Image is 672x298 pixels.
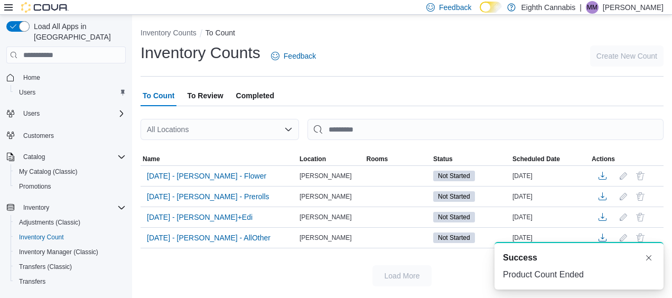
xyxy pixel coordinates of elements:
span: Transfers (Classic) [15,260,126,273]
span: Users [19,107,126,120]
span: My Catalog (Classic) [15,165,126,178]
button: To Count [206,29,235,37]
span: Catalog [19,151,126,163]
button: Edit count details [617,168,630,184]
span: Home [23,73,40,82]
span: [DATE] - [PERSON_NAME] - Flower [147,171,266,181]
span: Inventory [19,201,126,214]
button: Status [431,153,510,165]
span: Promotions [19,182,51,191]
span: [DATE] - [PERSON_NAME] - AllOther [147,232,270,243]
button: Dismiss toast [642,252,655,264]
p: | [580,1,582,14]
a: Transfers [15,275,50,288]
button: Edit count details [617,189,630,204]
span: [DATE] - [PERSON_NAME]+Edi [147,212,253,222]
button: Location [297,153,365,165]
button: Scheduled Date [510,153,590,165]
button: Edit count details [617,230,630,246]
button: [DATE] - [PERSON_NAME] - AllOther [143,230,275,246]
button: Promotions [11,179,130,194]
button: Inventory [2,200,130,215]
span: Not Started [433,232,475,243]
div: Notification [503,252,655,264]
span: Promotions [15,180,126,193]
button: Customers [2,127,130,143]
a: Customers [19,129,58,142]
button: Catalog [19,151,49,163]
span: Inventory Count [15,231,126,244]
button: [DATE] - [PERSON_NAME]+Edi [143,209,257,225]
span: Not Started [438,171,470,181]
span: Inventory Manager (Classic) [19,248,98,256]
span: Users [23,109,40,118]
button: Delete [634,231,647,244]
button: Transfers [11,274,130,289]
a: Users [15,86,40,99]
button: Users [19,107,44,120]
span: [PERSON_NAME] [300,192,352,201]
span: Not Started [438,212,470,222]
button: Delete [634,190,647,203]
span: Catalog [23,153,45,161]
button: Delete [634,170,647,182]
span: Transfers (Classic) [19,263,72,271]
span: Not Started [438,192,470,201]
span: Location [300,155,326,163]
span: Name [143,155,160,163]
span: Transfers [15,275,126,288]
img: Cova [21,2,69,13]
a: Inventory Count [15,231,68,244]
span: Scheduled Date [512,155,560,163]
span: Feedback [439,2,471,13]
a: Adjustments (Classic) [15,216,85,229]
a: Home [19,71,44,84]
span: Load More [385,271,420,281]
a: Feedback [267,45,320,67]
span: Rooms [367,155,388,163]
span: Not Started [433,212,475,222]
span: Create New Count [596,51,657,61]
span: Customers [19,128,126,142]
div: [DATE] [510,190,590,203]
div: [DATE] [510,170,590,182]
button: Load More [372,265,432,286]
span: To Count [143,85,174,106]
a: My Catalog (Classic) [15,165,82,178]
span: Transfers [19,277,45,286]
span: Adjustments (Classic) [15,216,126,229]
button: Create New Count [590,45,664,67]
span: [PERSON_NAME] [300,172,352,180]
span: [PERSON_NAME] [300,234,352,242]
span: Not Started [433,171,475,181]
span: Home [19,71,126,84]
p: Eighth Cannabis [521,1,575,14]
input: Dark Mode [480,2,502,13]
span: Inventory [23,203,49,212]
span: Not Started [433,191,475,202]
span: Status [433,155,453,163]
button: Name [141,153,297,165]
div: [DATE] [510,211,590,224]
span: [PERSON_NAME] [300,213,352,221]
button: Users [2,106,130,121]
p: [PERSON_NAME] [603,1,664,14]
button: Catalog [2,150,130,164]
h1: Inventory Counts [141,42,260,63]
span: Customers [23,132,54,140]
span: Inventory Count [19,233,64,241]
a: Promotions [15,180,55,193]
span: MM [587,1,598,14]
nav: An example of EuiBreadcrumbs [141,27,664,40]
a: Transfers (Classic) [15,260,76,273]
span: To Review [187,85,223,106]
div: Marilyn Mears [586,1,599,14]
span: Success [503,252,537,264]
span: My Catalog (Classic) [19,167,78,176]
button: Open list of options [284,125,293,134]
button: Users [11,85,130,100]
button: Inventory Count [11,230,130,245]
button: Transfers (Classic) [11,259,130,274]
div: Product Count Ended [503,268,655,281]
